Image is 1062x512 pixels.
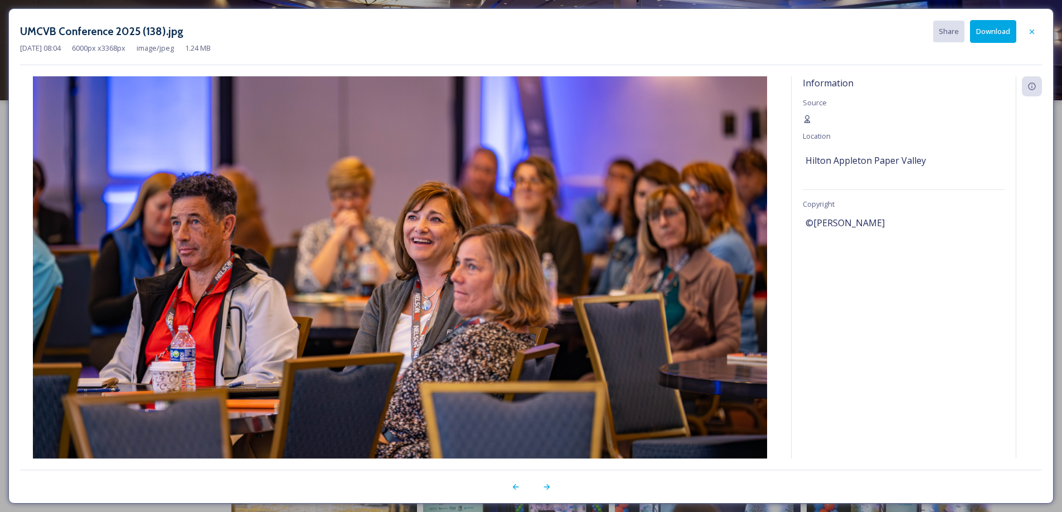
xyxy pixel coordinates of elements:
[72,43,125,53] span: 6000 px x 3368 px
[806,216,885,230] span: ©[PERSON_NAME]
[803,97,827,108] span: Source
[20,23,183,40] h3: UMCVB Conference 2025 (138).jpg
[185,43,211,53] span: 1.24 MB
[803,131,831,141] span: Location
[20,43,61,53] span: [DATE] 08:04
[137,43,174,53] span: image/jpeg
[970,20,1016,43] button: Download
[20,76,780,488] img: UMCVB%20Conference%202025%20(138).jpg
[806,154,926,167] span: Hilton Appleton Paper Valley
[803,199,835,209] span: Copyright
[933,21,964,42] button: Share
[803,77,854,89] span: Information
